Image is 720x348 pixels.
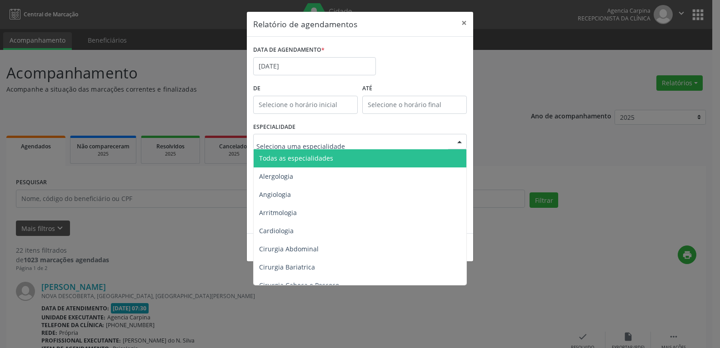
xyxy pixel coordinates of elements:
h5: Relatório de agendamentos [253,18,357,30]
span: Cirurgia Abdominal [259,245,319,253]
input: Selecione uma data ou intervalo [253,57,376,75]
input: Seleciona uma especialidade [256,137,448,155]
label: ESPECIALIDADE [253,120,295,134]
label: ATÉ [362,82,467,96]
label: De [253,82,358,96]
span: Cirurgia Cabeça e Pescoço [259,281,339,289]
span: Cirurgia Bariatrica [259,263,315,271]
button: Close [455,12,473,34]
span: Cardiologia [259,226,294,235]
input: Selecione o horário inicial [253,96,358,114]
input: Selecione o horário final [362,96,467,114]
span: Arritmologia [259,208,297,217]
span: Alergologia [259,172,293,181]
span: Angiologia [259,190,291,199]
span: Todas as especialidades [259,154,333,162]
label: DATA DE AGENDAMENTO [253,43,325,57]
